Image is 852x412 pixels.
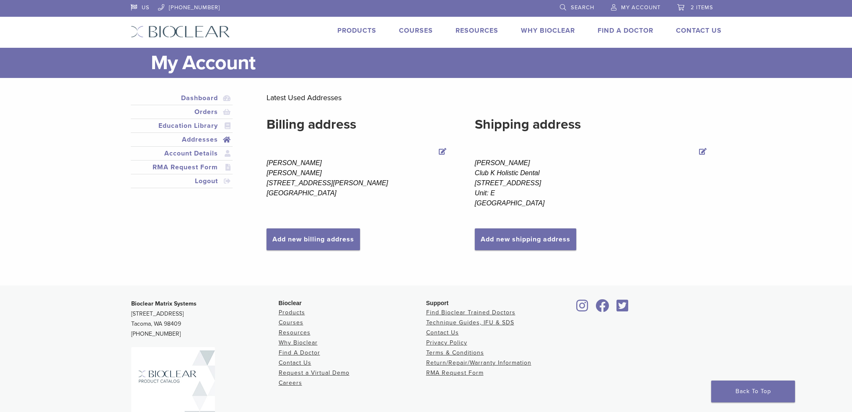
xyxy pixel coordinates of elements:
[426,369,484,376] a: RMA Request Form
[131,26,230,38] img: Bioclear
[676,26,722,35] a: Contact Us
[267,158,449,198] address: [PERSON_NAME] [PERSON_NAME] [STREET_ADDRESS][PERSON_NAME] [GEOGRAPHIC_DATA]
[621,4,660,11] span: My Account
[426,309,515,316] a: Find Bioclear Trained Doctors
[426,329,459,336] a: Contact Us
[132,148,231,158] a: Account Details
[279,349,320,356] a: Find A Doctor
[132,162,231,172] a: RMA Request Form
[521,26,575,35] a: Why Bioclear
[279,339,318,346] a: Why Bioclear
[279,379,302,386] a: Careers
[132,176,231,186] a: Logout
[711,381,795,402] a: Back To Top
[337,26,376,35] a: Products
[132,135,231,145] a: Addresses
[426,300,449,306] span: Support
[132,107,231,117] a: Orders
[598,26,653,35] a: Find A Doctor
[456,26,498,35] a: Resources
[426,339,467,346] a: Privacy Policy
[279,309,305,316] a: Products
[131,299,279,339] p: [STREET_ADDRESS] Tacoma, WA 98409 [PHONE_NUMBER]
[426,349,484,356] a: Terms & Conditions
[267,228,360,250] a: Add new billing address
[267,114,449,135] h2: Billing address
[267,91,709,104] p: Latest Used Addresses
[475,114,709,135] h2: Shipping address
[593,304,612,313] a: Bioclear
[475,158,709,208] address: [PERSON_NAME] Club K Holistic Dental [STREET_ADDRESS] Unit: E [GEOGRAPHIC_DATA]
[697,146,709,158] a: Edit Shipping address
[279,319,303,326] a: Courses
[279,359,311,366] a: Contact Us
[571,4,594,11] span: Search
[279,300,302,306] span: Bioclear
[132,121,231,131] a: Education Library
[614,304,632,313] a: Bioclear
[426,359,531,366] a: Return/Repair/Warranty Information
[131,300,197,307] strong: Bioclear Matrix Systems
[691,4,713,11] span: 2 items
[437,146,449,158] a: Edit Billing address
[131,91,233,198] nav: Account pages
[574,304,591,313] a: Bioclear
[426,319,514,326] a: Technique Guides, IFU & SDS
[475,228,576,250] a: Add new shipping address
[399,26,433,35] a: Courses
[132,93,231,103] a: Dashboard
[279,329,311,336] a: Resources
[151,48,722,78] h1: My Account
[279,369,350,376] a: Request a Virtual Demo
